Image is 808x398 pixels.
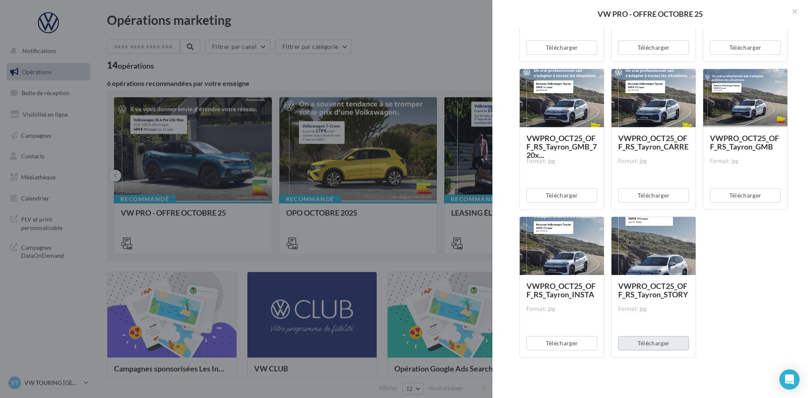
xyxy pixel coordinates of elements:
[618,305,689,313] div: Format: jpg
[779,369,800,390] div: Open Intercom Messenger
[526,188,597,203] button: Télécharger
[618,188,689,203] button: Télécharger
[526,281,595,299] span: VWPRO_OCT25_OFF_RS_Tayron_INSTA
[618,134,688,151] span: VWPRO_OCT25_OFF_RS_Tayron_CARRE
[710,188,781,203] button: Télécharger
[526,40,597,55] button: Télécharger
[618,158,689,165] div: Format: jpg
[526,336,597,350] button: Télécharger
[618,40,689,55] button: Télécharger
[710,158,781,165] div: Format: jpg
[618,281,688,299] span: VWPRO_OCT25_OFF_RS_Tayron_STORY
[710,134,779,151] span: VWPRO_OCT25_OFF_RS_Tayron_GMB
[526,305,597,313] div: Format: jpg
[710,40,781,55] button: Télécharger
[618,336,689,350] button: Télécharger
[506,10,795,18] div: VW PRO - OFFRE OCTOBRE 25
[526,158,597,165] div: Format: jpg
[526,134,597,160] span: VWPRO_OCT25_OFF_RS_Tayron_GMB_720x...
